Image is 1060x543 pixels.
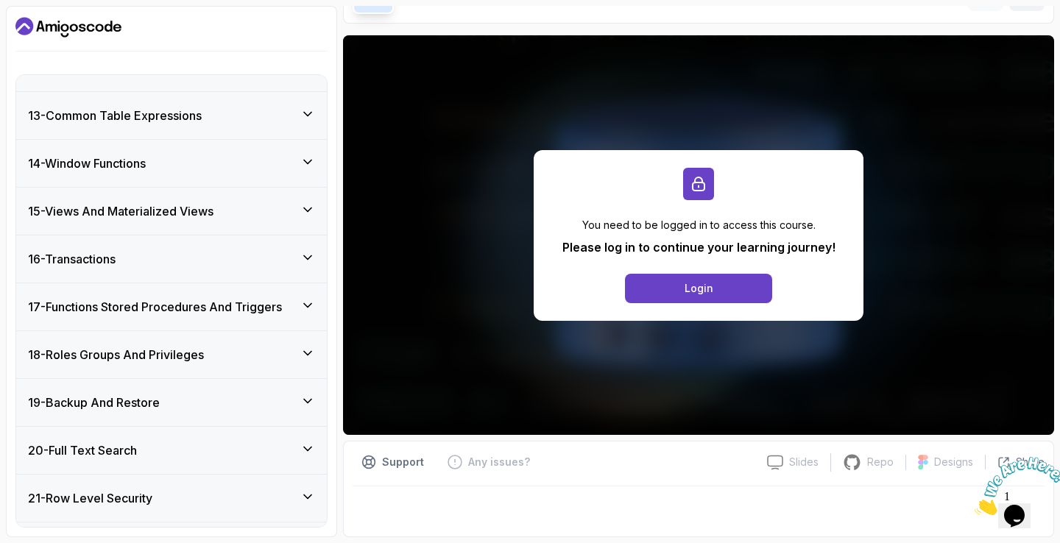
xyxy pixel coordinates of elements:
button: 15-Views And Materialized Views [16,188,327,235]
p: Slides [789,455,819,469]
button: 19-Backup And Restore [16,379,327,426]
h3: 16 - Transactions [28,250,116,268]
div: Login [685,281,713,296]
iframe: chat widget [969,451,1060,521]
h3: 13 - Common Table Expressions [28,107,202,124]
p: Support [382,455,424,469]
img: Chat attention grabber [6,6,97,64]
button: 17-Functions Stored Procedures And Triggers [16,283,327,330]
h3: 19 - Backup And Restore [28,394,160,411]
button: Support button [353,450,433,474]
h3: 15 - Views And Materialized Views [28,202,213,220]
h3: 17 - Functions Stored Procedures And Triggers [28,298,282,316]
button: 21-Row Level Security [16,475,327,522]
p: Designs [934,455,973,469]
a: Dashboard [15,15,121,39]
h3: 21 - Row Level Security [28,489,152,507]
p: Repo [867,455,894,469]
button: Login [625,274,772,303]
h3: 20 - Full Text Search [28,441,137,459]
button: 13-Common Table Expressions [16,92,327,139]
p: Please log in to continue your learning journey! [562,238,835,256]
span: 1 [6,6,12,18]
h3: 18 - Roles Groups And Privileges [28,346,204,363]
button: 20-Full Text Search [16,427,327,474]
button: 18-Roles Groups And Privileges [16,331,327,378]
h3: 14 - Window Functions [28,155,146,172]
p: You need to be logged in to access this course. [562,218,835,233]
button: 16-Transactions [16,235,327,283]
p: Any issues? [468,455,530,469]
button: 14-Window Functions [16,140,327,187]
